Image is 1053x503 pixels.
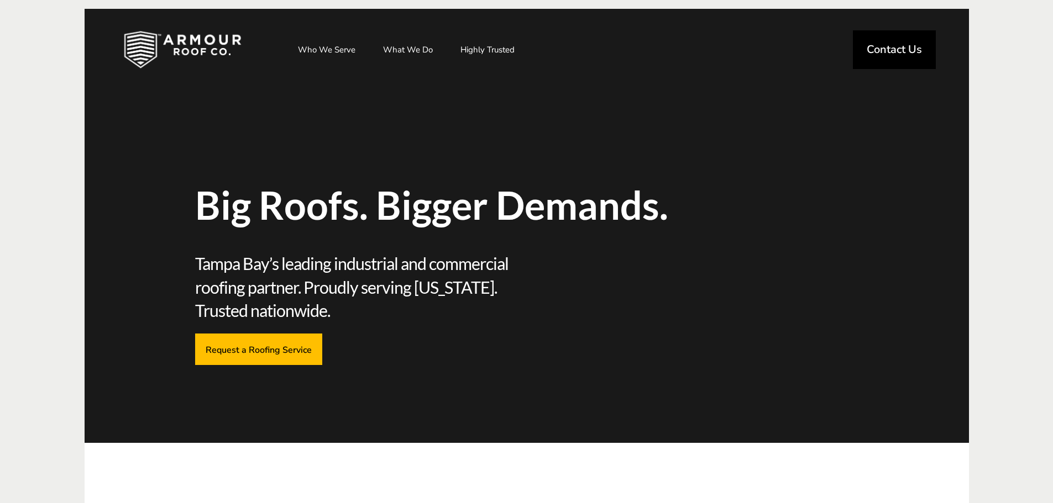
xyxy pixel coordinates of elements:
span: Big Roofs. Bigger Demands. [195,186,687,224]
span: Request a Roofing Service [206,344,312,354]
a: Highly Trusted [449,36,526,63]
a: Who We Serve [287,36,366,63]
a: What We Do [372,36,444,63]
a: Contact Us [853,30,936,69]
span: Tampa Bay’s leading industrial and commercial roofing partner. Proudly serving [US_STATE]. Truste... [195,252,523,322]
img: Industrial and Commercial Roofing Company | Armour Roof Co. [106,22,259,77]
span: Contact Us [867,44,922,55]
a: Request a Roofing Service [195,333,322,365]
